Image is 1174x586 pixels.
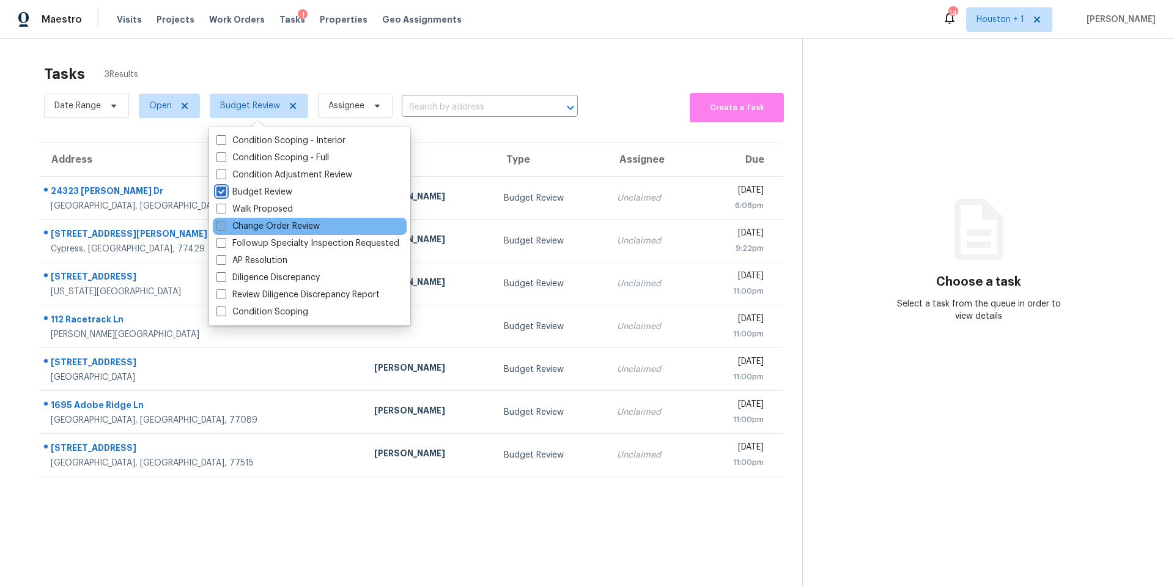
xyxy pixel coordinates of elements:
div: Budget Review [504,406,598,418]
span: Budget Review [220,100,280,112]
div: 11:00pm [708,414,764,426]
label: AP Resolution [216,254,287,267]
label: Budget Review [216,186,292,198]
div: 24323 [PERSON_NAME] Dr [51,185,355,200]
div: 112 Racetrack Ln [51,313,355,328]
div: [DATE] [708,441,764,456]
label: Change Order Review [216,220,320,232]
div: [US_STATE][GEOGRAPHIC_DATA] [51,286,355,298]
div: Budget Review [504,192,598,204]
div: [GEOGRAPHIC_DATA] [51,371,355,384]
th: HPM [364,143,493,177]
div: [PERSON_NAME] [374,362,484,377]
div: [STREET_ADDRESS] [51,356,355,371]
span: Open [149,100,172,112]
div: Budget Review [504,321,598,333]
span: 3 Results [105,69,138,81]
span: Assignee [328,100,364,112]
h3: Choose a task [936,276,1021,288]
div: [DATE] [708,270,764,285]
label: Followup Specialty Inspection Requested [216,237,399,250]
div: Unclaimed [617,235,688,247]
span: Create a Task [696,101,778,115]
div: [STREET_ADDRESS] [51,442,355,457]
div: 1 [298,9,308,21]
th: Assignee [607,143,698,177]
div: Unclaimed [617,192,688,204]
span: Tasks [279,15,305,24]
div: [GEOGRAPHIC_DATA], [GEOGRAPHIC_DATA], 77089 [51,414,355,426]
span: Houston + 1 [976,13,1024,26]
div: Budget Review [504,278,598,290]
button: Open [562,99,579,116]
div: 11:00pm [708,285,764,297]
div: Budget Review [504,363,598,376]
div: Unclaimed [617,278,688,290]
span: Date Range [54,100,101,112]
div: [GEOGRAPHIC_DATA], [GEOGRAPHIC_DATA], 77515 [51,457,355,469]
div: [DATE] [708,313,764,328]
input: Search by address [402,98,544,117]
div: Cypress, [GEOGRAPHIC_DATA], 77429 [51,243,355,255]
div: [STREET_ADDRESS][PERSON_NAME] [51,228,355,243]
span: Properties [320,13,367,26]
div: 6:08pm [708,199,764,212]
span: Maestro [42,13,82,26]
div: [PERSON_NAME] [374,276,484,291]
div: 14 [948,7,957,20]
div: [PERSON_NAME] [374,404,484,420]
th: Address [39,143,364,177]
label: Diligence Discrepancy [216,272,320,284]
div: [GEOGRAPHIC_DATA], [GEOGRAPHIC_DATA], 77469 [51,200,355,212]
h2: Tasks [44,68,85,80]
div: Unclaimed [617,449,688,461]
th: Type [494,143,608,177]
div: [DATE] [708,355,764,371]
div: [PERSON_NAME] [374,447,484,462]
div: 9:22pm [708,242,764,254]
th: Due [698,143,783,177]
div: Unclaimed [617,363,688,376]
div: [DATE] [708,227,764,242]
div: 1695 Adobe Ridge Ln [51,399,355,414]
label: Condition Adjustment Review [216,169,352,181]
div: 11:00pm [708,456,764,469]
div: Budget Review [504,235,598,247]
span: Projects [157,13,194,26]
div: [PERSON_NAME][GEOGRAPHIC_DATA] [51,328,355,341]
span: Work Orders [209,13,265,26]
div: 11:00pm [708,371,764,383]
div: Select a task from the queue in order to view details [891,298,1067,322]
div: Budget Review [504,449,598,461]
div: Unclaimed [617,321,688,333]
span: [PERSON_NAME] [1082,13,1156,26]
div: [DATE] [708,398,764,414]
label: Walk Proposed [216,203,293,215]
label: Condition Scoping - Full [216,152,329,164]
div: 11:00pm [708,328,764,340]
label: Condition Scoping - Interior [216,135,345,147]
div: [PERSON_NAME] [374,190,484,206]
label: Review Diligence Discrepancy Report [216,289,380,301]
span: Visits [117,13,142,26]
div: [DATE] [708,184,764,199]
label: Condition Scoping [216,306,308,318]
div: [PERSON_NAME] [374,233,484,248]
span: Geo Assignments [382,13,462,26]
div: [STREET_ADDRESS] [51,270,355,286]
button: Create a Task [690,93,784,122]
div: Unclaimed [617,406,688,418]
